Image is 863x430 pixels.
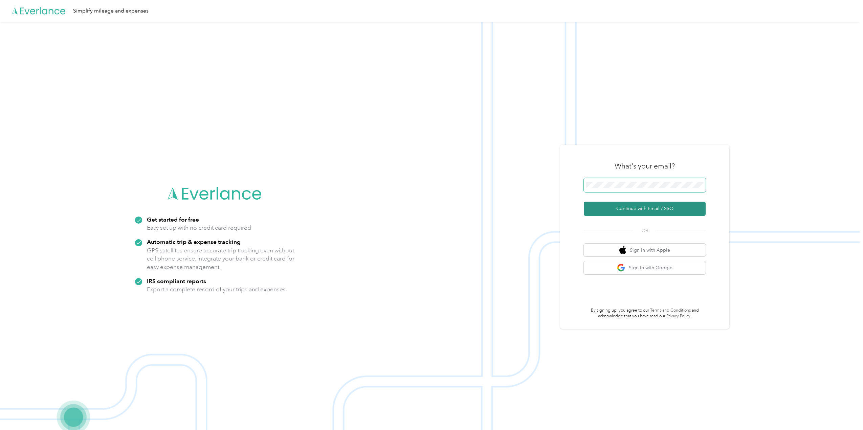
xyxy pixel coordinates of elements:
a: Terms and Conditions [650,308,691,313]
img: google logo [617,264,625,272]
p: By signing up, you agree to our and acknowledge that you have read our . [584,308,706,319]
p: GPS satellites ensure accurate trip tracking even without cell phone service. Integrate your bank... [147,246,295,271]
img: apple logo [619,246,626,254]
a: Privacy Policy [666,314,690,319]
button: Continue with Email / SSO [584,202,706,216]
div: Simplify mileage and expenses [73,7,149,15]
p: Export a complete record of your trips and expenses. [147,285,287,294]
strong: Get started for free [147,216,199,223]
h3: What's your email? [615,161,675,171]
span: OR [633,227,657,234]
strong: Automatic trip & expense tracking [147,238,241,245]
p: Easy set up with no credit card required [147,224,251,232]
strong: IRS compliant reports [147,277,206,285]
button: google logoSign in with Google [584,261,706,274]
button: apple logoSign in with Apple [584,244,706,257]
